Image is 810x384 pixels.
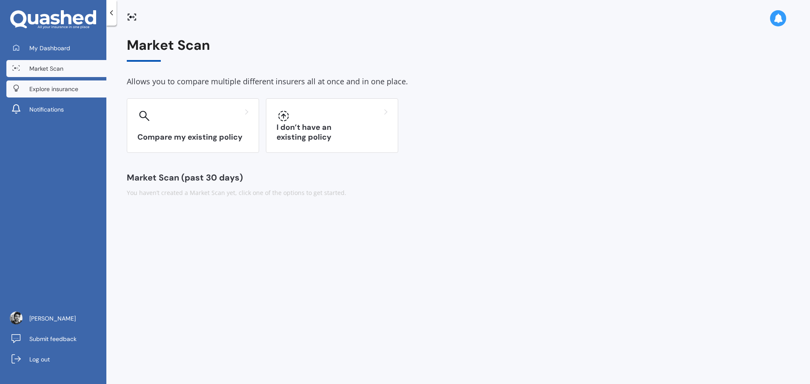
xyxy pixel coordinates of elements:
[127,37,790,62] div: Market Scan
[127,189,790,197] div: You haven’t created a Market Scan yet, click one of the options to get started.
[6,40,106,57] a: My Dashboard
[6,101,106,118] a: Notifications
[29,355,50,364] span: Log out
[29,335,77,343] span: Submit feedback
[6,80,106,97] a: Explore insurance
[29,64,63,73] span: Market Scan
[29,105,64,114] span: Notifications
[29,314,76,323] span: [PERSON_NAME]
[127,173,790,182] div: Market Scan (past 30 days)
[6,351,106,368] a: Log out
[29,44,70,52] span: My Dashboard
[137,132,248,142] h3: Compare my existing policy
[277,123,388,142] h3: I don’t have an existing policy
[6,330,106,347] a: Submit feedback
[6,60,106,77] a: Market Scan
[29,85,78,93] span: Explore insurance
[10,312,23,324] img: ACg8ocK_W0y-0Wh9WDCM0CvNXKuRLTouBulVhGLe7ISNKJqSRndfkIZ67w=s96-c
[6,310,106,327] a: [PERSON_NAME]
[127,75,790,88] div: Allows you to compare multiple different insurers all at once and in one place.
